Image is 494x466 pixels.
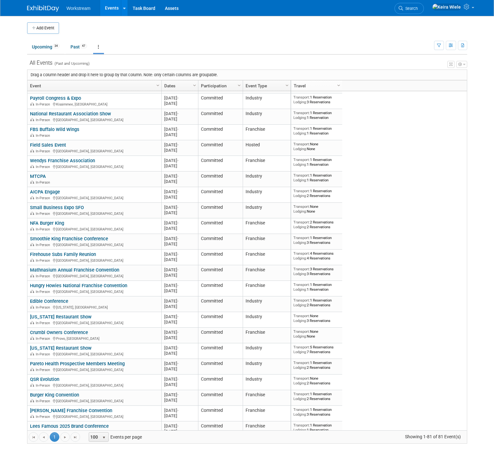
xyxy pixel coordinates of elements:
[243,328,291,343] td: Franchise
[293,267,310,271] span: Transport:
[27,70,467,80] div: Drag a column header and drop it here to group by that column. Note: only certain columns are gro...
[177,127,179,132] span: -
[177,189,179,194] span: -
[164,413,195,419] div: [DATE]
[50,432,59,442] span: 1
[293,376,340,385] div: None 2 Reservations
[27,41,64,53] a: Upcoming34
[30,148,159,154] div: [GEOGRAPHIC_DATA], [GEOGRAPHIC_DATA]
[164,95,195,101] div: [DATE]
[293,157,340,167] div: 1 Reservation 1 Reservation
[30,111,111,117] a: National Restaurant Association Show
[164,127,195,132] div: [DATE]
[101,435,107,440] span: select
[164,283,195,288] div: [DATE]
[198,125,243,140] td: Committed
[177,236,179,241] span: -
[293,204,310,209] span: Transport:
[30,336,159,341] div: Provo, [GEOGRAPHIC_DATA]
[293,360,340,370] div: 1 Reservation 2 Reservations
[293,381,307,385] span: Lodging:
[164,392,195,397] div: [DATE]
[27,55,467,67] div: All Events
[198,343,243,359] td: Committed
[293,178,307,182] span: Lodging:
[73,435,78,440] span: Go to the last page
[177,252,179,257] span: -
[198,265,243,281] td: Committed
[30,117,159,122] div: [GEOGRAPHIC_DATA], [GEOGRAPHIC_DATA]
[30,367,159,372] div: [GEOGRAPHIC_DATA], [GEOGRAPHIC_DATA]
[36,243,52,247] span: In-Person
[243,343,291,359] td: Industry
[164,397,195,403] div: [DATE]
[53,61,90,66] span: (Past and Upcoming)
[36,196,52,200] span: In-Person
[177,392,179,397] span: -
[293,428,307,432] span: Lodging:
[177,330,179,335] span: -
[30,304,159,310] div: [US_STATE], [GEOGRAPHIC_DATA]
[164,366,195,372] div: [DATE]
[335,80,342,90] a: Column Settings
[293,220,310,224] span: Transport:
[198,296,243,312] td: Committed
[243,234,291,250] td: Franchise
[30,398,159,404] div: [GEOGRAPHIC_DATA], [GEOGRAPHIC_DATA]
[164,351,195,356] div: [DATE]
[293,251,310,256] span: Transport:
[30,189,60,195] a: AICPA Engage
[164,423,195,429] div: [DATE]
[30,399,34,402] img: In-Person Event
[30,95,81,101] a: Payroll Congress & Expo
[243,140,291,156] td: Hosted
[36,352,52,356] span: In-Person
[293,303,307,307] span: Lodging:
[36,399,52,403] span: In-Person
[30,298,68,304] a: Edible Conference
[243,125,291,140] td: Franchise
[164,382,195,387] div: [DATE]
[164,158,195,163] div: [DATE]
[36,290,52,294] span: In-Person
[39,432,48,442] a: Go to the previous page
[80,44,87,48] span: 47
[30,142,66,148] a: Field Sales Event
[30,251,96,257] a: Firehouse Subs Family Reunion
[293,334,307,339] span: Lodging:
[29,432,38,442] a: Go to the first page
[284,80,291,90] a: Column Settings
[30,101,159,107] div: Kissimmee, [GEOGRAPHIC_DATA]
[198,203,243,218] td: Committed
[53,44,60,48] span: 34
[30,243,34,246] img: In-Person Event
[30,361,125,367] a: Pareto Health Prospective Members Meeting
[164,319,195,325] div: [DATE]
[36,337,52,341] span: In-Person
[293,329,340,339] div: None None
[243,156,291,171] td: Franchise
[30,330,88,335] a: Crumbl Owners Conference
[336,83,341,88] span: Column Settings
[164,330,195,335] div: [DATE]
[30,212,34,215] img: In-Person Event
[293,345,310,349] span: Transport:
[164,273,195,278] div: [DATE]
[198,359,243,375] td: Committed
[27,5,59,12] img: ExhibitDay
[293,314,310,318] span: Transport:
[177,299,179,303] span: -
[293,126,310,131] span: Transport:
[293,350,307,354] span: Lodging:
[30,149,34,152] img: In-Person Event
[164,241,195,247] div: [DATE]
[164,205,195,210] div: [DATE]
[164,80,194,91] a: Dates
[198,109,243,125] td: Committed
[36,305,52,309] span: In-Person
[293,256,307,260] span: Lodging:
[293,282,310,287] span: Transport:
[293,111,310,115] span: Transport:
[164,251,195,257] div: [DATE]
[293,392,310,396] span: Transport:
